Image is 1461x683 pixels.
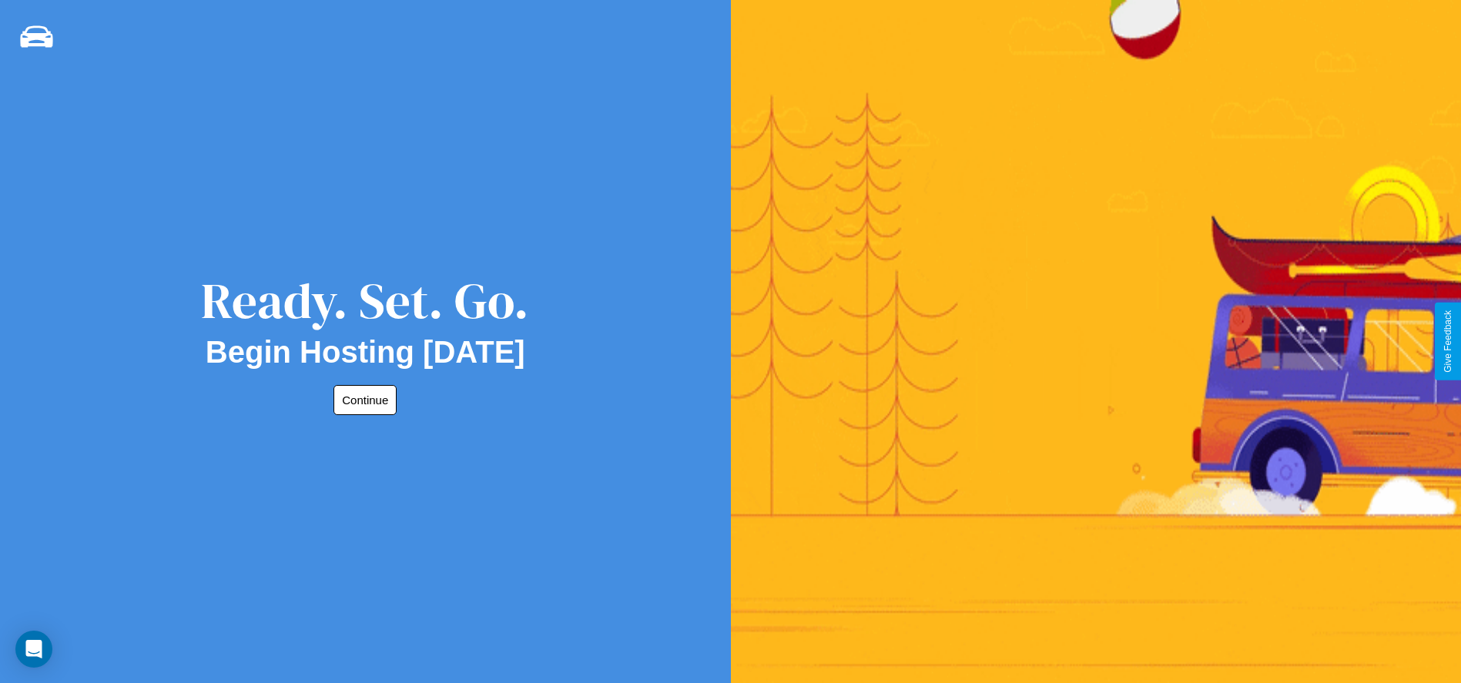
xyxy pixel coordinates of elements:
[201,266,529,335] div: Ready. Set. Go.
[206,335,525,370] h2: Begin Hosting [DATE]
[1443,310,1453,373] div: Give Feedback
[333,385,397,415] button: Continue
[15,631,52,668] div: Open Intercom Messenger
